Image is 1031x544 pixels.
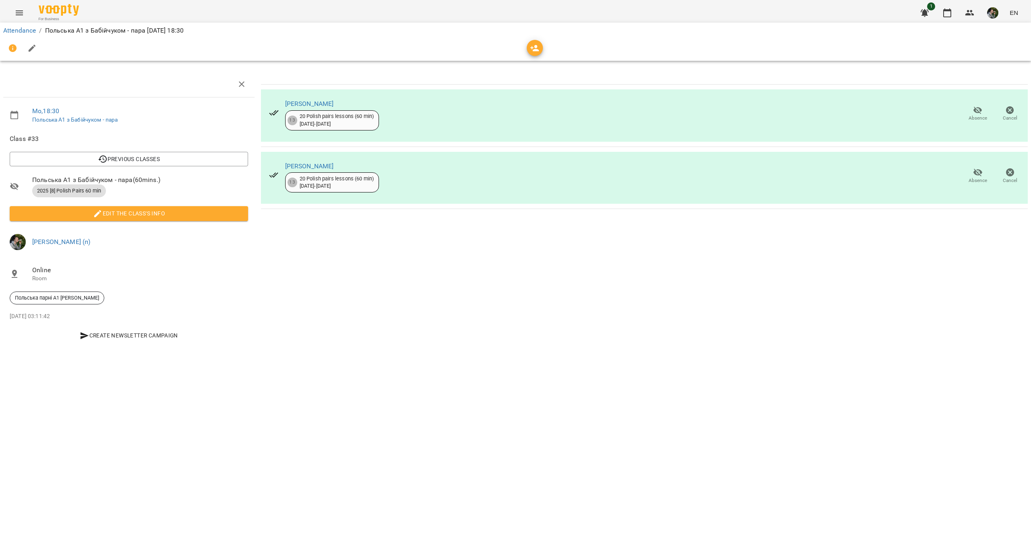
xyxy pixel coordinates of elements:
span: Create Newsletter Campaign [13,331,245,340]
button: Cancel [994,165,1026,187]
span: 1 [927,2,935,10]
span: Cancel [1003,115,1017,122]
button: Absence [962,165,994,187]
a: [PERSON_NAME] [285,162,334,170]
img: Voopty Logo [39,4,79,16]
button: Cancel [994,103,1026,125]
span: Польська парні А1 [PERSON_NAME] [10,294,104,302]
p: Польська А1 з Бабійчуком - пара [DATE] 18:30 [45,26,184,35]
div: 20 Polish pairs lessons (60 min) [DATE] - [DATE] [300,113,374,128]
button: EN [1006,5,1021,20]
p: Room [32,275,248,283]
div: 20 Polish pairs lessons (60 min) [DATE] - [DATE] [300,175,374,190]
li: / [39,26,41,35]
button: Previous Classes [10,152,248,166]
span: Online [32,265,248,275]
button: Menu [10,3,29,23]
div: 13 [288,178,297,187]
span: Class #33 [10,134,248,144]
div: 13 [288,116,297,125]
button: Edit the class's Info [10,206,248,221]
nav: breadcrumb [3,26,1028,35]
span: For Business [39,17,79,22]
a: Mo , 18:30 [32,107,59,115]
a: [PERSON_NAME] (п) [32,238,91,246]
span: Польська А1 з Бабійчуком - пара ( 60 mins. ) [32,175,248,185]
div: Польська парні А1 [PERSON_NAME] [10,292,104,304]
span: Previous Classes [16,154,242,164]
a: Attendance [3,27,36,34]
button: Create Newsletter Campaign [10,328,248,343]
span: Edit the class's Info [16,209,242,218]
img: 70cfbdc3d9a863d38abe8aa8a76b24f3.JPG [10,234,26,250]
span: 2025 [8] Polish Pairs 60 min [32,187,106,194]
span: Cancel [1003,177,1017,184]
p: [DATE] 03:11:42 [10,312,248,321]
span: Absence [969,115,987,122]
span: Absence [969,177,987,184]
a: [PERSON_NAME] [285,100,334,108]
img: 70cfbdc3d9a863d38abe8aa8a76b24f3.JPG [987,7,998,19]
span: EN [1010,8,1018,17]
button: Absence [962,103,994,125]
a: Польська А1 з Бабійчуком - пара [32,116,118,123]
